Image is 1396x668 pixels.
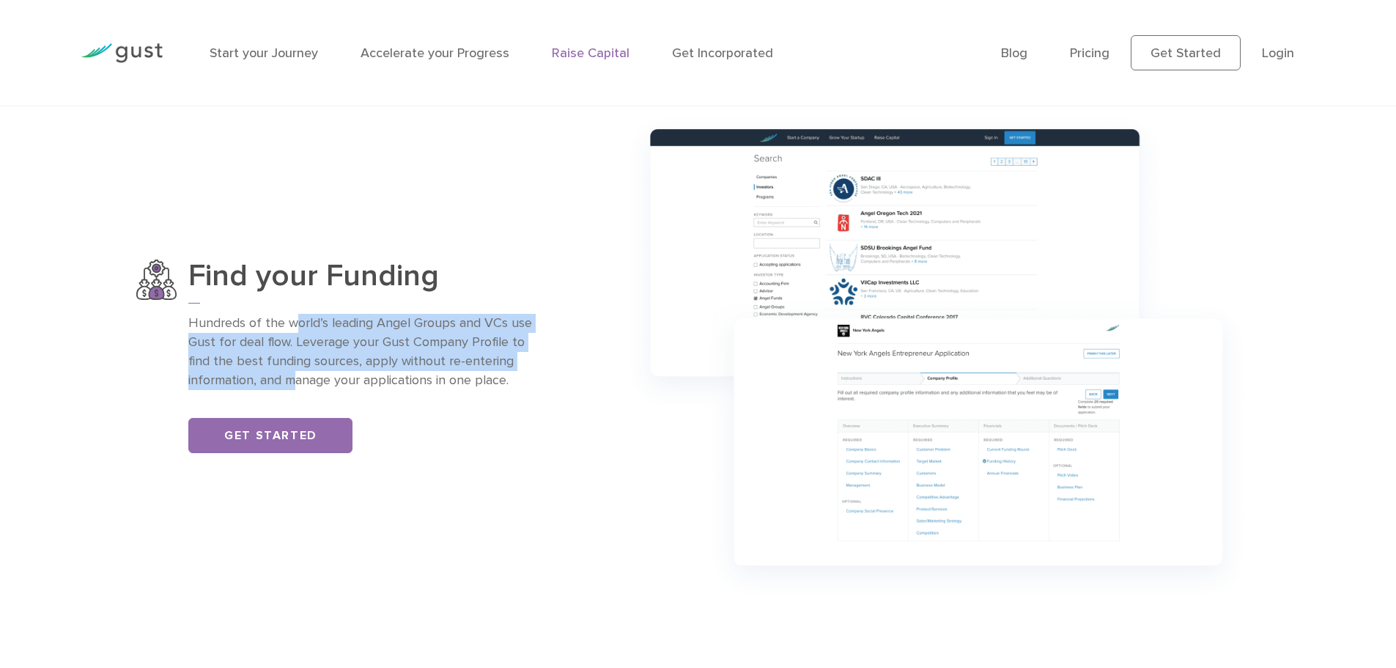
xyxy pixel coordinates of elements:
a: Pricing [1070,45,1109,61]
a: Get Started [188,418,352,453]
a: Get Started [1131,35,1241,70]
img: Group 1147 [613,101,1259,611]
a: Accelerate your Progress [361,45,509,61]
a: Get Incorporated [672,45,773,61]
p: Hundreds of the world’s leading Angel Groups and VCs use Gust for deal flow. Leverage your Gust C... [188,314,539,390]
a: Blog [1001,45,1027,61]
a: Raise Capital [552,45,629,61]
img: Gust Logo [81,43,163,63]
h3: Find your Funding [188,260,539,304]
a: Start your Journey [210,45,318,61]
a: Login [1262,45,1294,61]
img: Find Your Funding [136,260,177,300]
